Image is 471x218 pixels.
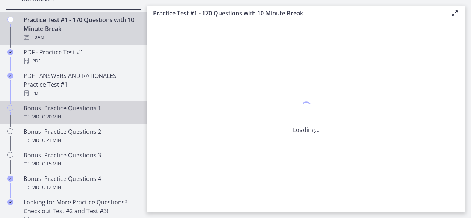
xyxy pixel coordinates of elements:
[24,15,138,42] div: Practice Test #1 - 170 Questions with 10 Minute Break
[153,9,439,18] h3: Practice Test #1 - 170 Questions with 10 Minute Break
[293,125,319,134] p: Loading...
[45,112,61,121] span: · 20 min
[45,183,61,192] span: · 12 min
[293,100,319,117] div: 1
[24,136,138,145] div: Video
[24,89,138,98] div: PDF
[24,33,138,42] div: Exam
[24,48,138,65] div: PDF - Practice Test #1
[7,49,13,55] i: Completed
[7,73,13,79] i: Completed
[24,71,138,98] div: PDF - ANSWERS AND RATIONALES - Practice Test #1
[24,151,138,168] div: Bonus: Practice Questions 3
[24,160,138,168] div: Video
[45,136,61,145] span: · 21 min
[7,176,13,182] i: Completed
[45,160,61,168] span: · 15 min
[24,183,138,192] div: Video
[24,174,138,192] div: Bonus: Practice Questions 4
[24,104,138,121] div: Bonus: Practice Questions 1
[24,127,138,145] div: Bonus: Practice Questions 2
[24,57,138,65] div: PDF
[24,112,138,121] div: Video
[7,199,13,205] i: Completed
